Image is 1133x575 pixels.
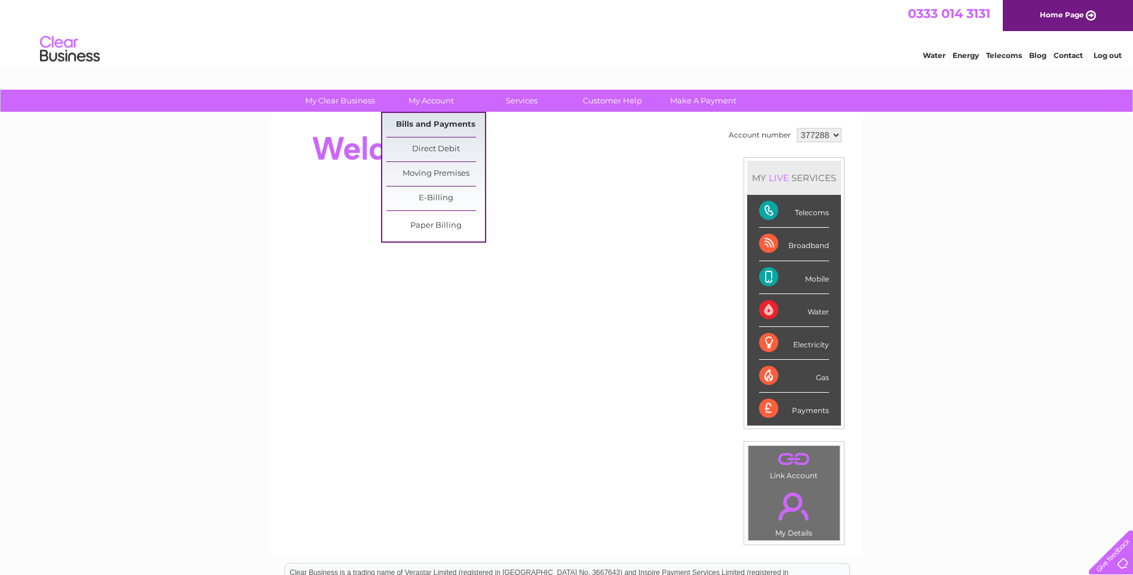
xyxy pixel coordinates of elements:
[759,228,829,261] div: Broadband
[908,6,990,21] a: 0333 014 3131
[472,90,571,112] a: Services
[923,51,945,60] a: Water
[382,90,480,112] a: My Account
[654,90,753,112] a: Make A Payment
[759,360,829,393] div: Gas
[751,449,837,470] a: .
[748,445,840,483] td: Link Account
[1054,51,1083,60] a: Contact
[386,162,485,186] a: Moving Premises
[386,113,485,137] a: Bills and Payments
[953,51,979,60] a: Energy
[386,137,485,161] a: Direct Debit
[759,195,829,228] div: Telecoms
[386,186,485,210] a: E-Billing
[986,51,1022,60] a: Telecoms
[291,90,389,112] a: My Clear Business
[759,393,829,425] div: Payments
[386,214,485,238] a: Paper Billing
[759,261,829,294] div: Mobile
[726,125,794,145] td: Account number
[1029,51,1046,60] a: Blog
[766,172,791,183] div: LIVE
[1094,51,1122,60] a: Log out
[747,161,841,195] div: MY SERVICES
[759,294,829,327] div: Water
[563,90,662,112] a: Customer Help
[39,31,100,68] img: logo.png
[748,482,840,541] td: My Details
[285,7,849,58] div: Clear Business is a trading name of Verastar Limited (registered in [GEOGRAPHIC_DATA] No. 3667643...
[759,327,829,360] div: Electricity
[751,485,837,527] a: .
